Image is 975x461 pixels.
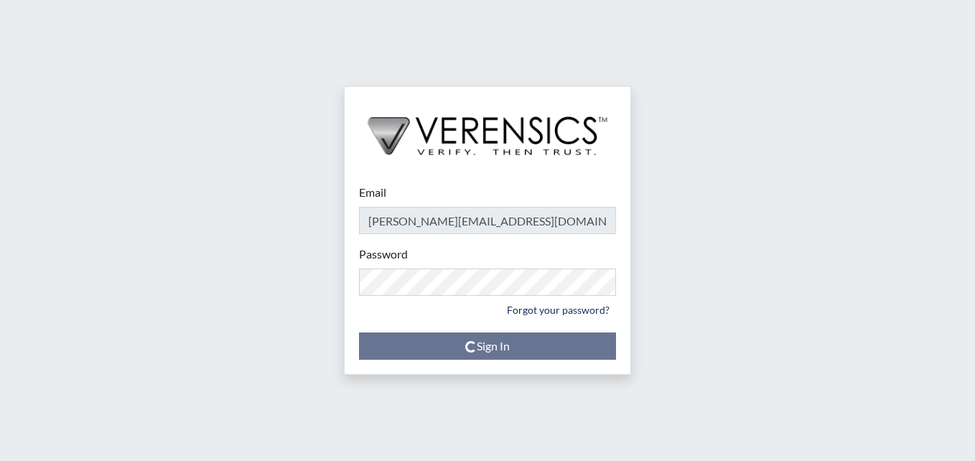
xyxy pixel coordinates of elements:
[359,207,616,234] input: Email
[500,299,616,321] a: Forgot your password?
[359,246,408,263] label: Password
[359,184,386,201] label: Email
[359,332,616,360] button: Sign In
[345,87,630,170] img: logo-wide-black.2aad4157.png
